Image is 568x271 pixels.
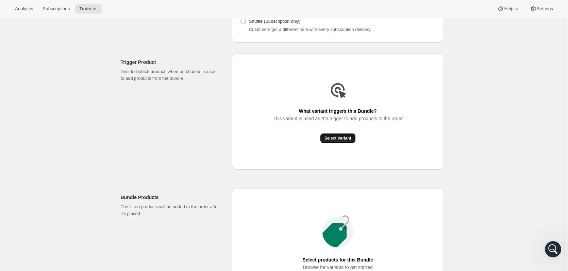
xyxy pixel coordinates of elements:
span: Customers get a different item with every subscription delivery. [249,27,371,32]
span: This variant is used as the trigger to add products to the order [273,114,403,123]
b: Step 4: Add [PERSON_NAME] as Add-on (for discount) [11,118,117,130]
button: Upload attachment [32,207,38,212]
div: Use the Add-ons section to include your [PERSON_NAME] bottle. Create a Shopify collection contain... [11,135,125,175]
span: Settings [537,6,553,12]
button: Select Variant [320,133,355,143]
div: Close [119,3,132,15]
button: Home [106,3,119,16]
div: Define your box sizes and pricing structure. You can set a price per item that gets multiplied by... [11,95,125,115]
h2: Trigger Product [121,59,221,66]
button: go back [4,3,17,16]
button: Help [493,4,524,14]
div: Go to Tools > Bundles in the Awtomic app and click CREATE. Select "Build-A-Box" type and name it ... [11,15,125,41]
button: Send a message… [117,204,128,215]
textarea: Message… [6,193,130,204]
a: Source reference 5173523: [29,35,35,41]
iframe: Intercom live chat [545,241,561,257]
a: Source reference 117098158: [88,75,94,81]
span: Tools [79,6,91,12]
b: Step 2: Add Your Products [11,45,81,50]
button: Emoji picker [11,207,16,212]
button: Tools [75,4,102,14]
span: Shuffle (Subscription only) [249,19,301,24]
p: Decided which product, when purchased, is used to add products from the bundle [121,68,221,82]
div: Add your honey, labels, and [PERSON_NAME] products individually by selecting "products" at the to... [11,55,125,81]
span: Select Variant [324,135,351,141]
span: What variant triggers this Bundle? [299,106,377,116]
button: Subscriptions [38,4,74,14]
b: Step 3: Set Up Box Sizes & Pricing [11,85,103,90]
h1: Fin [33,6,41,12]
span: Subscriptions [43,6,70,12]
button: Scroll to bottom [62,177,74,188]
img: Profile image for Fin [19,4,30,15]
button: Analytics [11,4,37,14]
p: The listed products will be added to the order after it's placed [121,203,221,217]
span: Select products for this Bundle [302,255,373,265]
button: Settings [526,4,557,14]
h2: Bundle Products [121,194,221,201]
span: Help [504,6,513,12]
button: Gif picker [21,207,27,212]
span: Analytics [15,6,33,12]
button: Start recording [43,207,49,212]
